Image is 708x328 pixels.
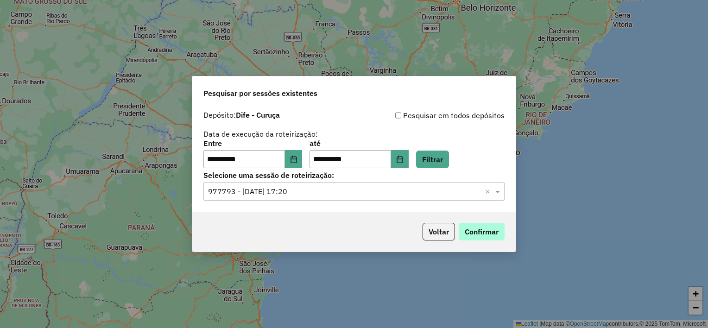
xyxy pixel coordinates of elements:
[459,223,505,240] button: Confirmar
[391,150,409,169] button: Choose Date
[203,128,318,139] label: Data de execução da roteirização:
[423,223,455,240] button: Voltar
[203,138,302,149] label: Entre
[203,88,317,99] span: Pesquisar por sessões existentes
[285,150,303,169] button: Choose Date
[203,170,505,181] label: Selecione uma sessão de roteirização:
[354,110,505,121] div: Pesquisar em todos depósitos
[236,110,280,120] strong: Dife - Curuça
[310,138,408,149] label: até
[203,109,280,120] label: Depósito:
[416,151,449,168] button: Filtrar
[485,186,493,197] span: Clear all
